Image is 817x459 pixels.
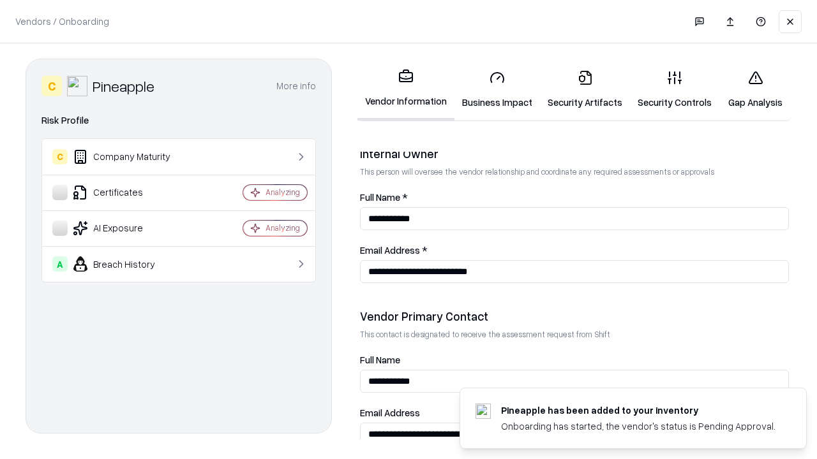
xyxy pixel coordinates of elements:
img: pineappleenergy.com [476,404,491,419]
div: Pineapple has been added to your inventory [501,404,776,417]
a: Business Impact [454,60,540,119]
div: Breach History [52,256,205,272]
img: Pineapple [67,76,87,96]
div: C [52,149,68,164]
button: More info [276,75,316,98]
div: Certificates [52,185,205,200]
a: Security Controls [630,60,719,119]
a: Security Artifacts [540,60,630,119]
div: AI Exposure [52,221,205,236]
div: Internal Owner [360,146,789,161]
label: Full Name [360,355,789,365]
div: Analyzing [266,187,300,198]
div: Onboarding has started, the vendor's status is Pending Approval. [501,419,776,433]
div: Analyzing [266,222,300,233]
div: Risk Profile [41,113,316,128]
a: Vendor Information [357,59,454,120]
label: Email Address [360,408,789,418]
p: Vendors / Onboarding [15,15,109,28]
div: C [41,76,62,96]
div: Pineapple [93,76,154,96]
label: Email Address * [360,245,789,255]
p: This person will oversee the vendor relationship and coordinate any required assessments or appro... [360,166,789,177]
div: A [52,256,68,272]
a: Gap Analysis [719,60,791,119]
label: Full Name * [360,193,789,202]
div: Company Maturity [52,149,205,164]
div: Vendor Primary Contact [360,309,789,324]
p: This contact is designated to receive the assessment request from Shift [360,329,789,340]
